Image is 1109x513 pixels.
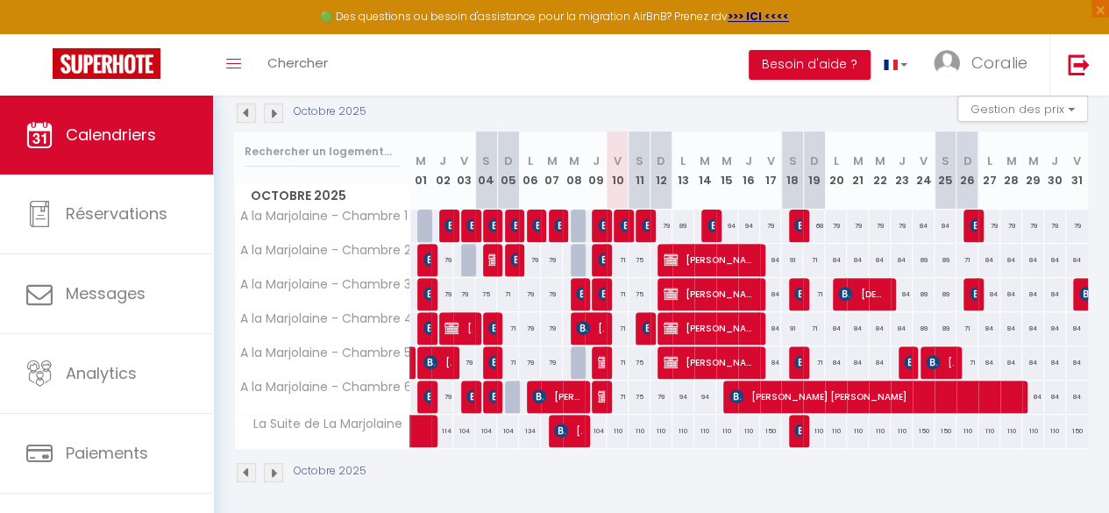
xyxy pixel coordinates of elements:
span: [PERSON_NAME] [794,277,801,310]
th: 23 [891,132,913,210]
th: 13 [672,132,694,210]
p: Octobre 2025 [294,103,366,120]
div: 75 [629,278,650,310]
div: 104 [475,415,497,447]
div: 84 [869,346,891,379]
div: 94 [716,210,738,242]
span: [PERSON_NAME] [466,380,473,413]
div: 84 [1066,381,1088,413]
div: 84 [891,244,913,276]
span: [PERSON_NAME] [904,346,911,379]
abbr: V [614,153,622,169]
span: [PERSON_NAME] [488,311,495,345]
abbr: M [700,153,710,169]
th: 22 [869,132,891,210]
span: [PERSON_NAME] [423,380,430,413]
div: 84 [978,244,1000,276]
div: 91 [781,244,803,276]
span: [PERSON_NAME] [423,243,430,276]
th: 08 [563,132,585,210]
div: 84 [1022,312,1044,345]
span: [PERSON_NAME] [576,311,604,345]
div: 79 [541,312,563,345]
span: Octobre 2025 [235,183,409,209]
div: 84 [1044,346,1066,379]
span: A la Marjolaine - Chambre 5 [238,346,411,360]
div: 79 [431,244,453,276]
div: 84 [869,244,891,276]
span: Calendriers [66,124,156,146]
div: 79 [519,312,541,345]
th: 12 [650,132,672,210]
abbr: S [482,153,490,169]
div: 110 [672,415,694,447]
div: 104 [585,415,607,447]
span: francoise wacogne [620,209,627,242]
div: 79 [869,210,891,242]
abbr: M [722,153,732,169]
div: 110 [694,415,716,447]
div: 71 [803,244,825,276]
div: 84 [1066,346,1088,379]
div: 84 [1044,244,1066,276]
span: [PERSON_NAME] [554,209,561,242]
span: [PERSON_NAME] [488,380,495,413]
div: 79 [519,244,541,276]
div: 84 [1022,346,1044,379]
span: A la Marjolaine - Chambre 1 [238,210,408,223]
div: 84 [760,244,782,276]
span: La Suite de La Marjolaine [238,415,407,434]
div: 79 [1022,210,1044,242]
abbr: S [636,153,643,169]
div: 84 [891,278,913,310]
span: Aimie Le Metayer [444,209,451,242]
div: 110 [803,415,825,447]
div: 110 [607,415,629,447]
abbr: M [569,153,579,169]
abbr: M [875,153,885,169]
div: 84 [869,312,891,345]
div: 110 [825,415,847,447]
th: 29 [1022,132,1044,210]
span: [PERSON_NAME] [664,311,755,345]
span: [PERSON_NAME] [794,346,801,379]
span: A la Marjolaine - Chambre 2 [238,244,411,257]
span: [PERSON_NAME] [423,346,451,379]
div: 84 [847,312,869,345]
div: 79 [825,210,847,242]
div: 71 [497,312,519,345]
div: 89 [935,278,956,310]
button: Gestion des prix [957,96,1088,122]
div: 110 [869,415,891,447]
abbr: D [504,153,513,169]
div: 79 [650,210,672,242]
span: [PERSON_NAME] [794,414,801,447]
span: Analytics [66,362,137,384]
span: [PERSON_NAME] [510,243,517,276]
div: 71 [607,381,629,413]
th: 28 [1000,132,1022,210]
span: [PERSON_NAME] [532,380,581,413]
div: 84 [1000,346,1022,379]
div: 91 [781,312,803,345]
abbr: J [745,153,752,169]
div: 84 [935,210,956,242]
span: [PERSON_NAME] [510,209,517,242]
th: 26 [956,132,978,210]
span: [PERSON_NAME] [554,414,582,447]
th: 25 [935,132,956,210]
abbr: S [788,153,796,169]
div: 84 [1066,244,1088,276]
p: Octobre 2025 [294,463,366,480]
span: [PERSON_NAME] [970,209,977,242]
th: 03 [453,132,475,210]
div: 71 [956,312,978,345]
div: 79 [978,210,1000,242]
div: 71 [803,278,825,310]
span: A la Marjolaine - Chambre 6 [238,381,412,394]
div: 84 [1000,244,1022,276]
div: 84 [1044,278,1066,310]
div: 84 [760,346,782,379]
div: 110 [891,415,913,447]
th: 16 [738,132,760,210]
